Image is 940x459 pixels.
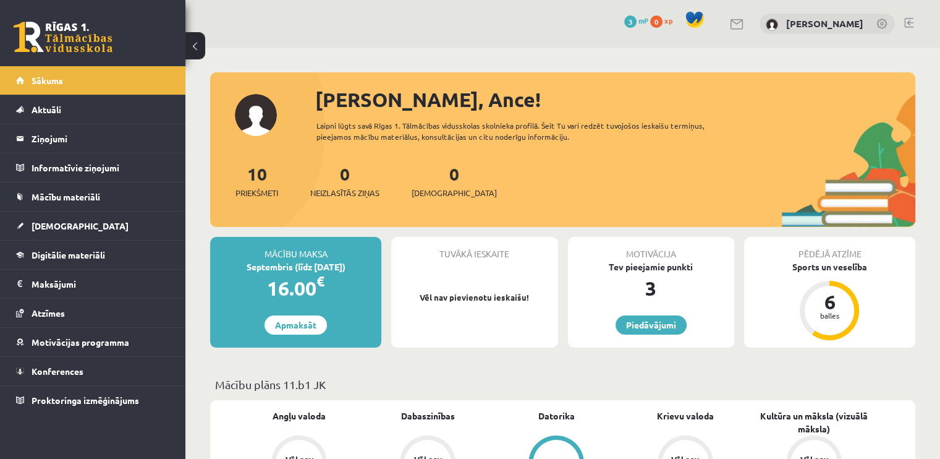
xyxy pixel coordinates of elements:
a: Sākums [16,66,170,95]
div: Motivācija [568,237,734,260]
a: Maksājumi [16,270,170,298]
a: Aktuāli [16,95,170,124]
a: Proktoringa izmēģinājums [16,386,170,414]
span: [DEMOGRAPHIC_DATA] [412,187,497,199]
div: 16.00 [210,273,381,303]
a: Rīgas 1. Tālmācības vidusskola [14,22,112,53]
span: mP [638,15,648,25]
div: 3 [568,273,734,303]
p: Mācību plāns 11.b1 JK [215,376,910,393]
span: Sākums [32,75,63,86]
a: Apmaksāt [265,315,327,335]
a: 0Neizlasītās ziņas [310,163,379,199]
a: Atzīmes [16,299,170,327]
span: € [316,272,324,290]
div: [PERSON_NAME], Ance! [315,85,915,114]
a: Motivācijas programma [16,328,170,356]
a: [PERSON_NAME] [786,17,863,30]
legend: Maksājumi [32,270,170,298]
a: 0 xp [650,15,679,25]
div: Septembris (līdz [DATE]) [210,260,381,273]
div: Tev pieejamie punkti [568,260,734,273]
a: Piedāvājumi [616,315,687,335]
a: Mācību materiāli [16,182,170,211]
a: 10Priekšmeti [235,163,278,199]
legend: Ziņojumi [32,124,170,153]
div: Mācību maksa [210,237,381,260]
div: 6 [811,292,848,312]
span: Proktoringa izmēģinājums [32,395,139,406]
a: Datorika [538,410,575,423]
a: Dabaszinības [401,410,455,423]
a: Konferences [16,357,170,385]
p: Vēl nav pievienotu ieskaišu! [397,291,551,304]
span: 3 [624,15,637,28]
a: [DEMOGRAPHIC_DATA] [16,212,170,240]
img: Ance Gederte [766,19,778,31]
a: Informatīvie ziņojumi [16,153,170,182]
span: Digitālie materiāli [32,249,105,260]
a: Kultūra un māksla (vizuālā māksla) [750,410,878,435]
div: balles [811,312,848,319]
span: [DEMOGRAPHIC_DATA] [32,220,129,231]
a: Ziņojumi [16,124,170,153]
a: Sports un veselība 6 balles [744,260,915,342]
a: 0[DEMOGRAPHIC_DATA] [412,163,497,199]
div: Laipni lūgts savā Rīgas 1. Tālmācības vidusskolas skolnieka profilā. Šeit Tu vari redzēt tuvojošo... [316,120,740,142]
span: 0 [650,15,663,28]
span: Atzīmes [32,307,65,319]
span: Aktuāli [32,104,61,115]
legend: Informatīvie ziņojumi [32,153,170,182]
div: Sports un veselība [744,260,915,273]
a: Krievu valoda [657,410,714,423]
span: xp [664,15,672,25]
a: Digitālie materiāli [16,241,170,269]
div: Pēdējā atzīme [744,237,915,260]
div: Tuvākā ieskaite [391,237,557,260]
span: Konferences [32,366,83,377]
a: Angļu valoda [273,410,326,423]
span: Mācību materiāli [32,191,100,202]
a: 3 mP [624,15,648,25]
span: Priekšmeti [235,187,278,199]
span: Motivācijas programma [32,337,129,348]
span: Neizlasītās ziņas [310,187,379,199]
